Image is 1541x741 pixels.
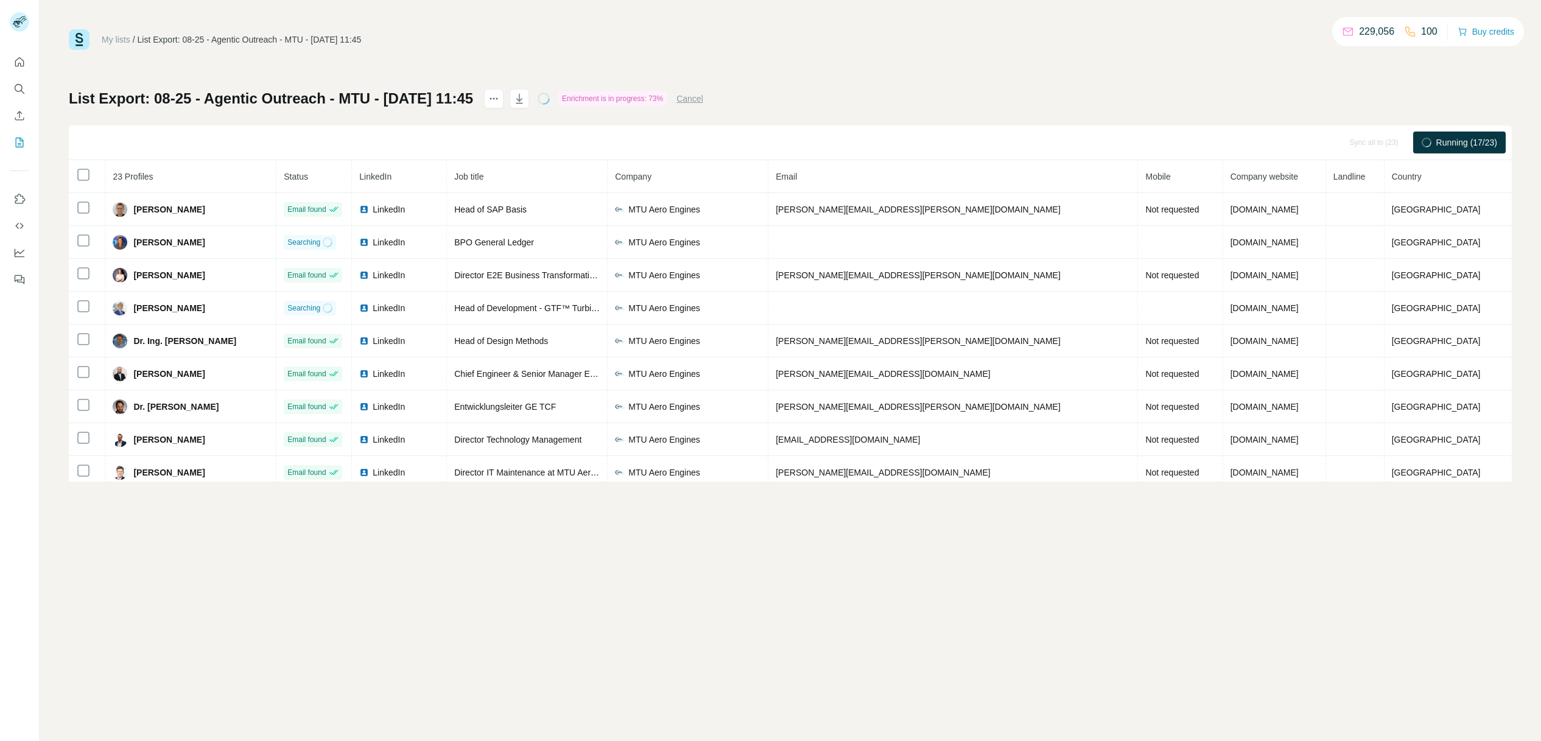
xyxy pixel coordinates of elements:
[287,467,326,478] span: Email found
[628,434,700,446] span: MTU Aero Engines
[776,172,797,181] span: Email
[133,434,205,446] span: [PERSON_NAME]
[373,401,405,413] span: LinkedIn
[1421,24,1437,39] p: 100
[615,468,625,477] img: company-logo
[373,302,405,314] span: LinkedIn
[454,369,657,379] span: Chief Engineer & Senior Manager Engineering TP400
[776,369,990,379] span: [PERSON_NAME][EMAIL_ADDRESS][DOMAIN_NAME]
[1392,402,1481,412] span: [GEOGRAPHIC_DATA]
[133,466,205,479] span: [PERSON_NAME]
[359,402,369,412] img: LinkedIn logo
[1145,172,1170,181] span: Mobile
[287,335,326,346] span: Email found
[69,29,90,50] img: Surfe Logo
[373,466,405,479] span: LinkedIn
[113,235,127,250] img: Avatar
[454,205,527,214] span: Head of SAP Basis
[1392,336,1481,346] span: [GEOGRAPHIC_DATA]
[10,269,29,290] button: Feedback
[1145,336,1199,346] span: Not requested
[113,367,127,381] img: Avatar
[284,172,308,181] span: Status
[373,203,405,216] span: LinkedIn
[1230,336,1299,346] span: [DOMAIN_NAME]
[1392,369,1481,379] span: [GEOGRAPHIC_DATA]
[776,336,1061,346] span: [PERSON_NAME][EMAIL_ADDRESS][PERSON_NAME][DOMAIN_NAME]
[454,402,556,412] span: Entwicklungsleiter GE TCF
[69,89,473,108] h1: List Export: 08-25 - Agentic Outreach - MTU - [DATE] 11:45
[615,435,625,444] img: company-logo
[615,237,625,247] img: company-logo
[628,466,700,479] span: MTU Aero Engines
[359,435,369,444] img: LinkedIn logo
[10,51,29,73] button: Quick start
[133,203,205,216] span: [PERSON_NAME]
[133,401,219,413] span: Dr. [PERSON_NAME]
[359,237,369,247] img: LinkedIn logo
[1230,369,1299,379] span: [DOMAIN_NAME]
[373,434,405,446] span: LinkedIn
[454,270,620,280] span: Director E2E Business Transformation OEM
[287,434,326,445] span: Email found
[10,242,29,264] button: Dashboard
[133,236,205,248] span: [PERSON_NAME]
[615,172,651,181] span: Company
[558,91,667,106] div: Enrichment is in progress: 73%
[359,270,369,280] img: LinkedIn logo
[1230,402,1299,412] span: [DOMAIN_NAME]
[1230,237,1299,247] span: [DOMAIN_NAME]
[287,303,320,314] span: Searching
[1392,468,1481,477] span: [GEOGRAPHIC_DATA]
[454,237,534,247] span: BPO General Ledger
[287,204,326,215] span: Email found
[615,402,625,412] img: company-logo
[1333,172,1366,181] span: Landline
[113,399,127,414] img: Avatar
[113,432,127,447] img: Avatar
[102,35,130,44] a: My lists
[628,203,700,216] span: MTU Aero Engines
[1392,237,1481,247] span: [GEOGRAPHIC_DATA]
[454,303,605,313] span: Head of Development - GTF™ Turbines
[113,268,127,283] img: Avatar
[454,336,548,346] span: Head of Design Methods
[373,335,405,347] span: LinkedIn
[484,89,504,108] button: actions
[1392,303,1481,313] span: [GEOGRAPHIC_DATA]
[615,336,625,346] img: company-logo
[287,270,326,281] span: Email found
[113,465,127,480] img: Avatar
[1145,205,1199,214] span: Not requested
[1230,270,1299,280] span: [DOMAIN_NAME]
[113,172,153,181] span: 23 Profiles
[133,302,205,314] span: [PERSON_NAME]
[1145,270,1199,280] span: Not requested
[359,336,369,346] img: LinkedIn logo
[287,237,320,248] span: Searching
[1145,402,1199,412] span: Not requested
[776,270,1061,280] span: [PERSON_NAME][EMAIL_ADDRESS][PERSON_NAME][DOMAIN_NAME]
[454,435,581,444] span: Director Technology Management
[615,303,625,313] img: company-logo
[1230,468,1299,477] span: [DOMAIN_NAME]
[454,468,628,477] span: Director IT Maintenance at MTU Aero Engines
[628,335,700,347] span: MTU Aero Engines
[10,105,29,127] button: Enrich CSV
[359,172,391,181] span: LinkedIn
[1458,23,1514,40] button: Buy credits
[615,270,625,280] img: company-logo
[628,401,700,413] span: MTU Aero Engines
[615,205,625,214] img: company-logo
[776,435,920,444] span: [EMAIL_ADDRESS][DOMAIN_NAME]
[1392,172,1422,181] span: Country
[359,468,369,477] img: LinkedIn logo
[359,369,369,379] img: LinkedIn logo
[1392,270,1481,280] span: [GEOGRAPHIC_DATA]
[373,269,405,281] span: LinkedIn
[287,401,326,412] span: Email found
[628,302,700,314] span: MTU Aero Engines
[133,335,236,347] span: Dr. Ing. [PERSON_NAME]
[628,368,700,380] span: MTU Aero Engines
[1145,369,1199,379] span: Not requested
